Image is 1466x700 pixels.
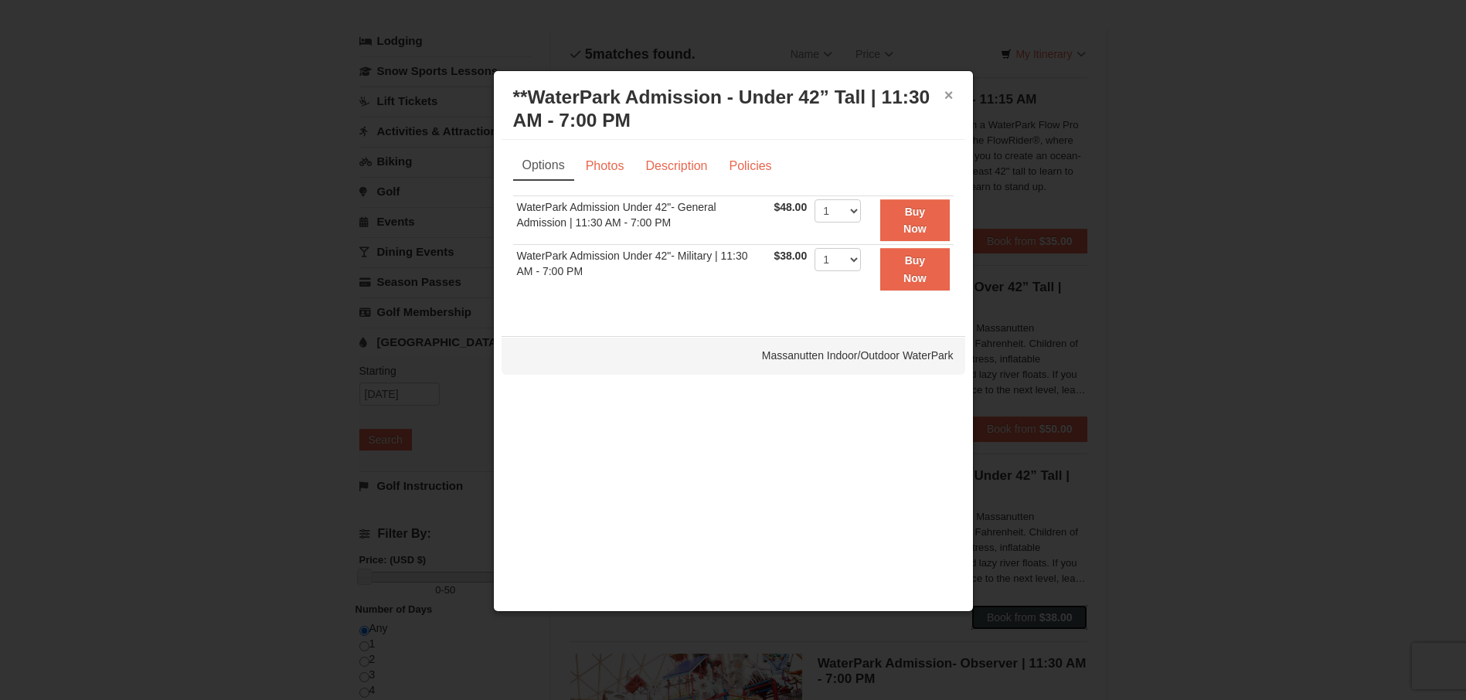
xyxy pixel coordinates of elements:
button: Buy Now [880,199,949,242]
a: Description [635,151,717,181]
a: Options [513,151,574,181]
span: $48.00 [774,201,807,213]
span: $38.00 [774,250,807,262]
button: × [944,87,954,103]
td: WaterPark Admission Under 42"- General Admission | 11:30 AM - 7:00 PM [513,195,770,245]
h3: **WaterPark Admission - Under 42” Tall | 11:30 AM - 7:00 PM [513,86,954,132]
td: WaterPark Admission Under 42"- Military | 11:30 AM - 7:00 PM [513,245,770,294]
a: Photos [576,151,634,181]
div: Massanutten Indoor/Outdoor WaterPark [502,336,965,375]
button: Buy Now [880,248,949,291]
a: Policies [719,151,781,181]
strong: Buy Now [903,206,927,235]
strong: Buy Now [903,254,927,284]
